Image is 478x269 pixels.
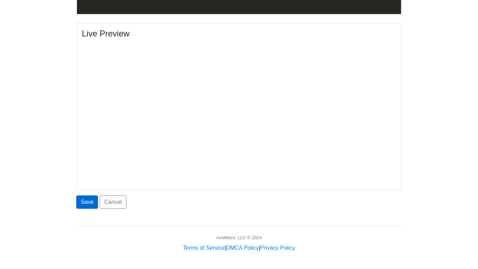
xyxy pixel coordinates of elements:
a: Terms of Service [183,245,225,251]
a: Cancel [100,195,126,209]
div: | | [183,244,295,252]
h4: Live Preview [82,29,396,39]
a: DMCA Policy [226,245,259,251]
button: Save [76,195,98,209]
a: Privacy Policy [260,245,295,251]
div: AcidWorx, LLC © 2024 [216,234,262,241]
